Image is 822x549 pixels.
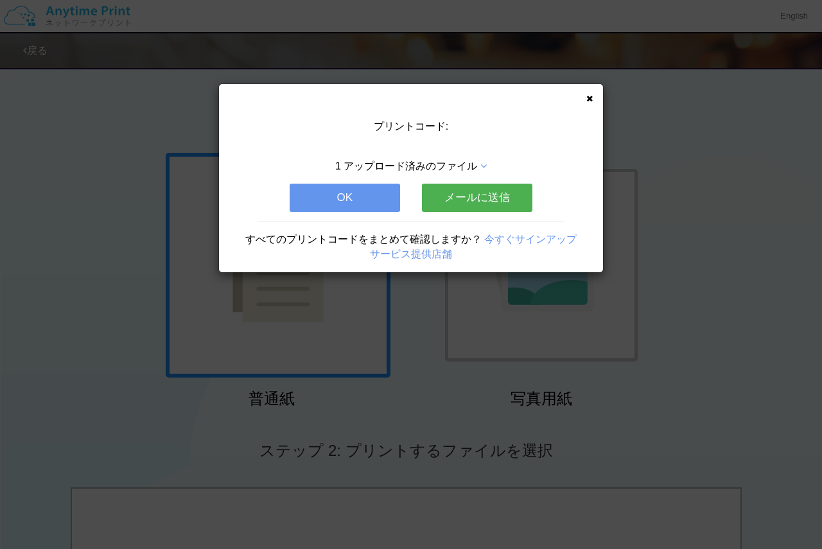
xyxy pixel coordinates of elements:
[374,121,448,132] span: プリントコード:
[484,234,577,245] a: 今すぐサインアップ
[335,161,477,171] span: 1 アップロード済みのファイル
[422,184,532,212] button: メールに送信
[245,234,482,245] span: すべてのプリントコードをまとめて確認しますか？
[370,248,452,259] a: サービス提供店舗
[290,184,400,212] button: OK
